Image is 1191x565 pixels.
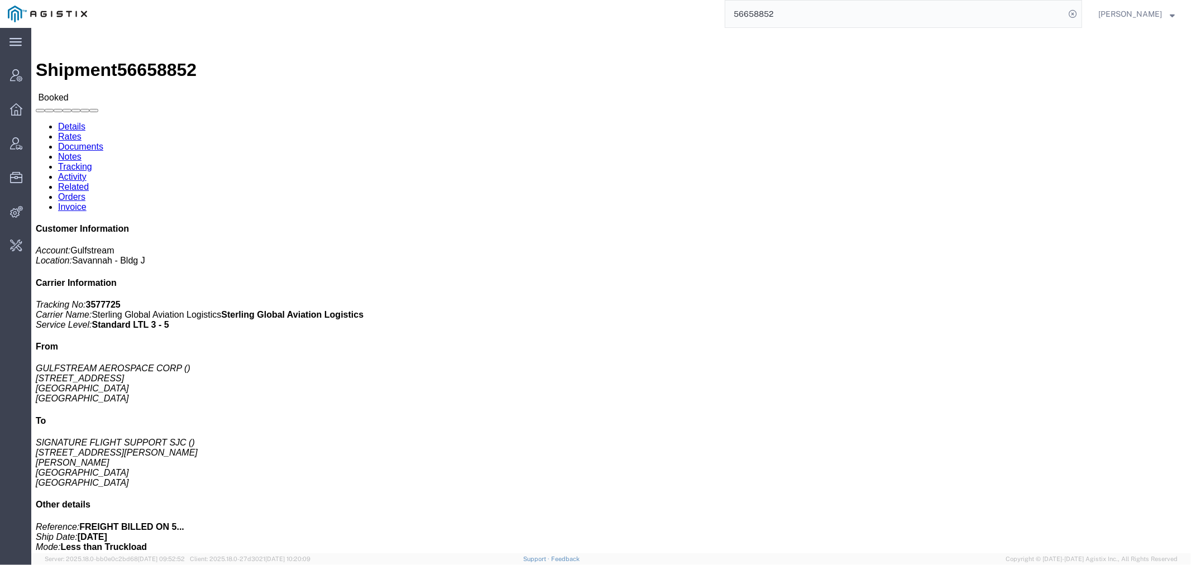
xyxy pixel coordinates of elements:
[31,28,1191,553] iframe: FS Legacy Container
[265,556,310,562] span: [DATE] 10:20:09
[190,556,310,562] span: Client: 2025.18.0-27d3021
[45,556,185,562] span: Server: 2025.18.0-bb0e0c2bd68
[551,556,580,562] a: Feedback
[725,1,1065,27] input: Search for shipment number, reference number
[1098,7,1175,21] button: [PERSON_NAME]
[1098,8,1162,20] span: Carrie Virgilio
[138,556,185,562] span: [DATE] 09:52:52
[523,556,551,562] a: Support
[1006,554,1178,564] span: Copyright © [DATE]-[DATE] Agistix Inc., All Rights Reserved
[8,6,87,22] img: logo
